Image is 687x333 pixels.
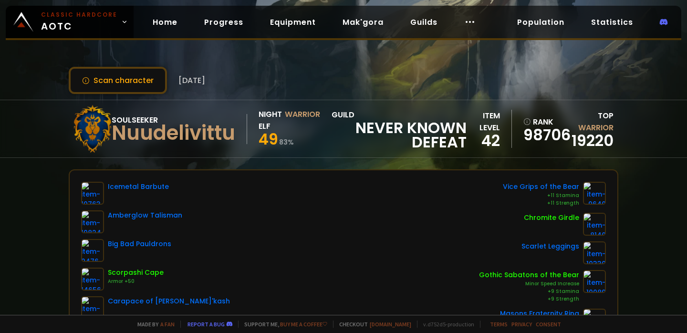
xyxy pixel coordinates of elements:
[81,239,104,262] img: item-9476
[108,210,182,220] div: Amberglow Talisman
[332,109,467,149] div: guild
[524,213,579,223] div: Chromite Girdle
[280,321,327,328] a: Buy me a coffee
[503,199,579,207] div: +11 Strength
[6,6,134,38] a: Classic HardcoreAOTC
[132,321,175,328] span: Made by
[417,321,474,328] span: v. d752d5 - production
[479,288,579,295] div: +9 Stamina
[108,296,230,306] div: Carapace of [PERSON_NAME]'kash
[108,182,169,192] div: Icemetal Barbute
[285,108,320,132] div: Warrior
[500,309,579,319] div: Masons Fraternity Ring
[259,108,282,132] div: Night Elf
[370,321,411,328] a: [DOMAIN_NAME]
[467,134,500,148] div: 42
[479,295,579,303] div: +9 Strength
[523,116,563,128] div: rank
[503,192,579,199] div: +11 Stamina
[467,110,500,134] div: item level
[503,182,579,192] div: Vice Grips of the Bear
[403,12,445,32] a: Guilds
[583,213,606,236] img: item-8140
[262,12,323,32] a: Equipment
[178,74,205,86] span: [DATE]
[536,321,561,328] a: Consent
[81,268,104,291] img: item-14656
[108,239,171,249] div: Big Bad Pauldrons
[81,182,104,205] img: item-10763
[583,12,641,32] a: Statistics
[583,182,606,205] img: item-9640
[187,321,225,328] a: Report a bug
[41,10,117,33] span: AOTC
[510,12,572,32] a: Population
[279,137,294,147] small: 83 %
[583,270,606,293] img: item-10089
[479,270,579,280] div: Gothic Sabatons of the Bear
[523,128,563,142] a: 98706
[333,321,411,328] span: Checkout
[81,210,104,233] img: item-10824
[41,10,117,19] small: Classic Hardcore
[479,280,579,288] div: Minor Speed Increase
[238,321,327,328] span: Support me,
[108,278,164,285] div: Armor +50
[160,321,175,328] a: a fan
[112,114,235,126] div: Soulseeker
[259,128,278,150] span: 49
[112,126,235,140] div: Nuudelivittu
[583,241,606,264] img: item-10330
[572,130,614,151] a: 19220
[108,268,164,278] div: Scorpashi Cape
[511,321,532,328] a: Privacy
[81,296,104,319] img: item-10775
[197,12,251,32] a: Progress
[569,110,614,134] div: Top
[521,241,579,251] div: Scarlet Leggings
[332,121,467,149] span: Never Known Defeat
[145,12,185,32] a: Home
[69,67,167,94] button: Scan character
[335,12,391,32] a: Mak'gora
[490,321,508,328] a: Terms
[578,122,614,133] span: Warrior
